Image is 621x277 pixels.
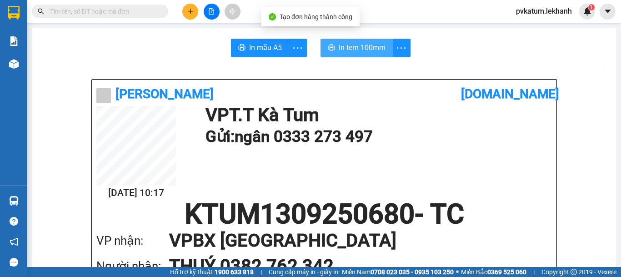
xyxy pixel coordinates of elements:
button: more [289,39,307,57]
span: Tạo đơn hàng thành công [280,13,352,20]
span: plus [187,8,194,15]
span: printer [328,44,335,52]
span: | [533,267,535,277]
img: warehouse-icon [9,196,19,206]
span: | [260,267,262,277]
h2: [DATE] 10:17 [96,186,176,201]
strong: 1900 633 818 [215,268,254,276]
strong: 0369 525 060 [487,268,526,276]
span: Hỗ trợ kỹ thuật: [170,267,254,277]
span: printer [238,44,245,52]
span: 1 [590,4,593,10]
h1: Gửi: ngân 0333 273 497 [205,124,547,149]
h1: KTUM1309250680 - TC [96,201,552,228]
button: printerIn mẫu A5 [231,39,289,57]
sup: 1 [588,4,595,10]
span: ⚪️ [456,270,459,274]
span: question-circle [10,217,18,226]
button: aim [225,4,240,20]
h1: VP BX [GEOGRAPHIC_DATA] [169,228,534,253]
span: file-add [208,8,215,15]
span: Miền Nam [342,267,454,277]
span: caret-down [604,7,612,15]
span: search [38,8,44,15]
img: logo-vxr [8,6,20,20]
div: Người nhận: [96,257,169,276]
b: [DOMAIN_NAME] [461,86,559,101]
span: In tem 100mm [339,42,386,53]
span: copyright [571,269,577,275]
b: [PERSON_NAME] [115,86,214,101]
span: In mẫu A5 [249,42,282,53]
span: Cung cấp máy in - giấy in: [269,267,340,277]
span: message [10,258,18,267]
img: solution-icon [9,36,19,46]
img: warehouse-icon [9,59,19,69]
h1: VP T.T Kà Tum [205,106,547,124]
button: file-add [204,4,220,20]
span: more [289,42,306,54]
span: Miền Bắc [461,267,526,277]
img: icon-new-feature [583,7,591,15]
span: notification [10,237,18,246]
span: more [393,42,410,54]
button: printerIn tem 100mm [321,39,393,57]
button: caret-down [600,4,616,20]
span: pvkatum.lekhanh [509,5,579,17]
span: check-circle [269,13,276,20]
div: VP nhận: [96,232,169,250]
button: plus [182,4,198,20]
span: aim [229,8,235,15]
strong: 0708 023 035 - 0935 103 250 [371,268,454,276]
button: more [392,39,411,57]
input: Tìm tên, số ĐT hoặc mã đơn [50,6,157,16]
